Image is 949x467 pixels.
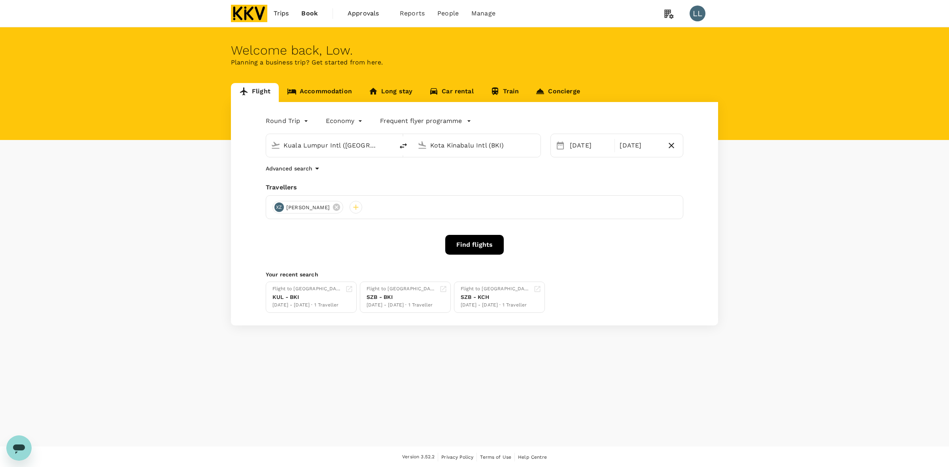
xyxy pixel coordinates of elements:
[430,139,524,151] input: Going to
[441,454,473,460] span: Privacy Policy
[348,9,387,18] span: Approvals
[231,43,718,58] div: Welcome back , Low .
[367,293,436,301] div: SZB - BKI
[527,83,588,102] a: Concierge
[282,204,335,212] span: [PERSON_NAME]
[690,6,705,21] div: LL
[274,9,289,18] span: Trips
[400,9,425,18] span: Reports
[360,83,421,102] a: Long stay
[231,58,718,67] p: Planning a business trip? Get started from here.
[274,202,284,212] div: XZ
[518,453,547,461] a: Help Centre
[272,293,342,301] div: KUL - BKI
[471,9,495,18] span: Manage
[367,301,436,309] div: [DATE] - [DATE] · 1 Traveller
[272,285,342,293] div: Flight to [GEOGRAPHIC_DATA]
[266,164,322,173] button: Advanced search
[266,270,683,278] p: Your recent search
[279,83,360,102] a: Accommodation
[394,136,413,155] button: delete
[461,293,530,301] div: SZB - KCH
[482,83,527,102] a: Train
[461,301,530,309] div: [DATE] - [DATE] · 1 Traveller
[421,83,482,102] a: Car rental
[441,453,473,461] a: Privacy Policy
[266,164,312,172] p: Advanced search
[266,115,310,127] div: Round Trip
[301,9,318,18] span: Book
[567,138,613,153] div: [DATE]
[461,285,530,293] div: Flight to [GEOGRAPHIC_DATA]
[480,453,511,461] a: Terms of Use
[437,9,459,18] span: People
[616,138,663,153] div: [DATE]
[272,201,343,214] div: XZ[PERSON_NAME]
[480,454,511,460] span: Terms of Use
[6,435,32,461] iframe: Button to launch messaging window
[518,454,547,460] span: Help Centre
[231,83,279,102] a: Flight
[266,183,683,192] div: Travellers
[367,285,436,293] div: Flight to [GEOGRAPHIC_DATA]
[380,116,462,126] p: Frequent flyer programme
[380,116,471,126] button: Frequent flyer programme
[284,139,377,151] input: Depart from
[402,453,435,461] span: Version 3.52.2
[231,5,267,22] img: KKV Supply Chain Sdn Bhd
[272,301,342,309] div: [DATE] - [DATE] · 1 Traveller
[326,115,364,127] div: Economy
[388,144,390,146] button: Open
[535,144,537,146] button: Open
[445,235,504,255] button: Find flights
